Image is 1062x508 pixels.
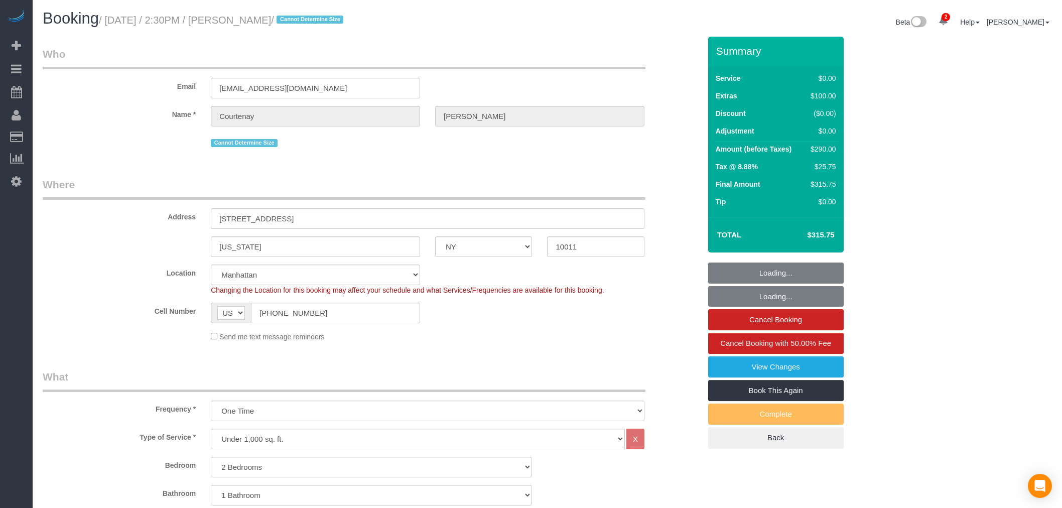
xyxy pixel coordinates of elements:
[807,73,836,83] div: $0.00
[219,333,324,341] span: Send me text message reminders
[708,333,844,354] a: Cancel Booking with 50.00% Fee
[807,179,836,189] div: $315.75
[807,108,836,118] div: ($0.00)
[35,485,203,498] label: Bathroom
[716,162,758,172] label: Tax @ 8.88%
[934,10,953,32] a: 2
[716,73,741,83] label: Service
[43,369,645,392] legend: What
[716,108,746,118] label: Discount
[716,45,839,57] h3: Summary
[435,106,644,126] input: Last Name
[987,18,1049,26] a: [PERSON_NAME]
[211,286,604,294] span: Changing the Location for this booking may affect your schedule and what Services/Frequencies are...
[211,236,420,257] input: City
[6,10,26,24] img: Automaid Logo
[708,356,844,377] a: View Changes
[211,139,278,147] span: Cannot Determine Size
[271,15,346,26] span: /
[708,427,844,448] a: Back
[211,78,420,98] input: Email
[1028,474,1052,498] div: Open Intercom Messenger
[547,236,644,257] input: Zip Code
[807,197,836,207] div: $0.00
[43,177,645,200] legend: Where
[807,144,836,154] div: $290.00
[716,197,726,207] label: Tip
[716,126,754,136] label: Adjustment
[35,265,203,278] label: Location
[777,231,834,239] h4: $315.75
[35,401,203,414] label: Frequency *
[43,10,99,27] span: Booking
[35,429,203,442] label: Type of Service *
[807,126,836,136] div: $0.00
[35,457,203,470] label: Bedroom
[720,339,831,347] span: Cancel Booking with 50.00% Fee
[35,106,203,119] label: Name *
[708,309,844,330] a: Cancel Booking
[43,47,645,69] legend: Who
[716,91,737,101] label: Extras
[35,303,203,316] label: Cell Number
[211,106,420,126] input: First Name
[251,303,420,323] input: Cell Number
[35,208,203,222] label: Address
[807,91,836,101] div: $100.00
[910,16,926,29] img: New interface
[717,230,742,239] strong: Total
[35,78,203,91] label: Email
[896,18,927,26] a: Beta
[277,16,343,24] span: Cannot Determine Size
[807,162,836,172] div: $25.75
[716,144,791,154] label: Amount (before Taxes)
[960,18,980,26] a: Help
[99,15,346,26] small: / [DATE] / 2:30PM / [PERSON_NAME]
[942,13,950,21] span: 2
[708,380,844,401] a: Book This Again
[716,179,760,189] label: Final Amount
